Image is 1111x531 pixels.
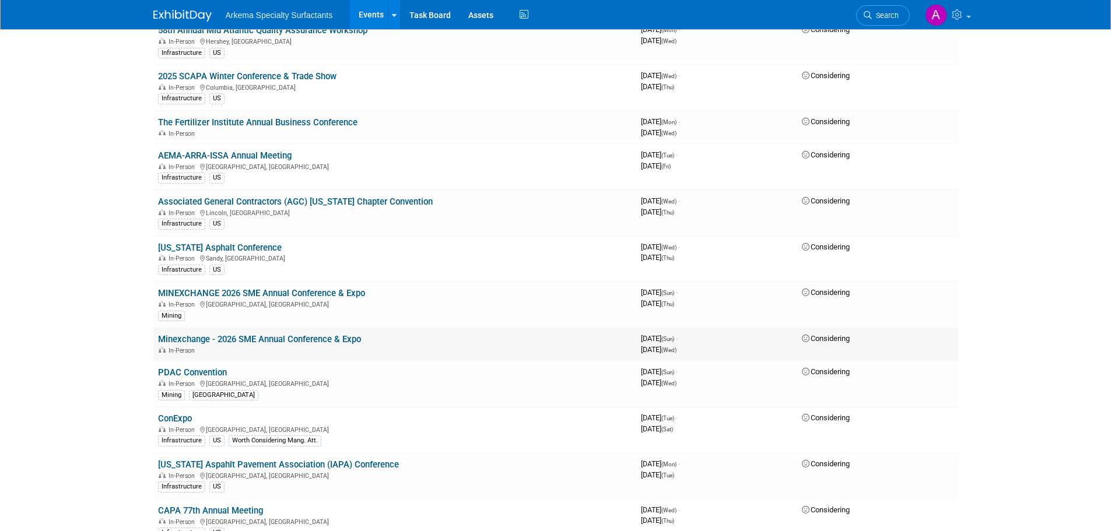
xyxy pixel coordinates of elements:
[661,73,677,79] span: (Wed)
[159,209,166,215] img: In-Person Event
[641,288,678,297] span: [DATE]
[641,299,674,308] span: [DATE]
[158,311,185,321] div: Mining
[802,505,850,514] span: Considering
[158,150,292,161] a: AEMA-ARRA-ISSA Annual Meeting
[159,380,166,386] img: In-Person Event
[641,36,677,45] span: [DATE]
[661,38,677,44] span: (Wed)
[169,380,198,388] span: In-Person
[678,71,680,80] span: -
[209,48,225,58] div: US
[661,336,674,342] span: (Sun)
[661,209,674,216] span: (Thu)
[159,472,166,478] img: In-Person Event
[209,481,225,492] div: US
[159,347,166,353] img: In-Person Event
[678,196,680,205] span: -
[661,415,674,421] span: (Tue)
[641,459,680,468] span: [DATE]
[641,367,678,376] span: [DATE]
[169,301,198,308] span: In-Person
[189,390,258,400] div: [GEOGRAPHIC_DATA]
[159,518,166,524] img: In-Person Event
[209,219,225,229] div: US
[158,82,632,92] div: Columbia, [GEOGRAPHIC_DATA]
[641,82,674,91] span: [DATE]
[802,334,850,343] span: Considering
[159,84,166,90] img: In-Person Event
[641,208,674,216] span: [DATE]
[159,38,166,44] img: In-Person Event
[802,242,850,251] span: Considering
[678,242,680,251] span: -
[158,424,632,434] div: [GEOGRAPHIC_DATA], [GEOGRAPHIC_DATA]
[641,196,680,205] span: [DATE]
[158,481,205,492] div: Infrastructure
[169,347,198,354] span: In-Person
[661,255,674,261] span: (Thu)
[209,265,225,275] div: US
[641,378,677,387] span: [DATE]
[158,470,632,480] div: [GEOGRAPHIC_DATA], [GEOGRAPHIC_DATA]
[661,518,674,524] span: (Thu)
[676,150,678,159] span: -
[158,36,632,45] div: Hershey, [GEOGRAPHIC_DATA]
[661,130,677,136] span: (Wed)
[661,472,674,479] span: (Tue)
[169,209,198,217] span: In-Person
[641,71,680,80] span: [DATE]
[661,152,674,159] span: (Tue)
[158,516,632,526] div: [GEOGRAPHIC_DATA], [GEOGRAPHIC_DATA]
[676,334,678,343] span: -
[158,367,227,378] a: PDAC Convention
[158,48,205,58] div: Infrastructure
[169,38,198,45] span: In-Person
[158,173,205,183] div: Infrastructure
[229,435,321,446] div: Worth Considering Mang. Att.
[641,117,680,126] span: [DATE]
[158,288,365,298] a: MINEXCHANGE 2026 SME Annual Conference & Expo
[661,347,677,353] span: (Wed)
[661,244,677,251] span: (Wed)
[661,461,677,467] span: (Mon)
[661,119,677,125] span: (Mon)
[661,84,674,90] span: (Thu)
[158,459,399,470] a: [US_STATE] Aspahlt Pavement Association (IAPA) Conference
[169,130,198,138] span: In-Person
[661,198,677,205] span: (Wed)
[661,380,677,386] span: (Wed)
[158,378,632,388] div: [GEOGRAPHIC_DATA], [GEOGRAPHIC_DATA]
[676,367,678,376] span: -
[872,11,899,20] span: Search
[802,117,850,126] span: Considering
[209,173,225,183] div: US
[802,150,850,159] span: Considering
[158,299,632,308] div: [GEOGRAPHIC_DATA], [GEOGRAPHIC_DATA]
[158,253,632,262] div: Sandy, [GEOGRAPHIC_DATA]
[153,10,212,22] img: ExhibitDay
[169,255,198,262] span: In-Person
[158,161,632,171] div: [GEOGRAPHIC_DATA], [GEOGRAPHIC_DATA]
[802,71,850,80] span: Considering
[641,424,673,433] span: [DATE]
[158,390,185,400] div: Mining
[661,163,671,170] span: (Fri)
[641,128,677,137] span: [DATE]
[661,27,677,33] span: (Mon)
[158,117,358,128] a: The Fertilizer Institute Annual Business Conference
[802,367,850,376] span: Considering
[159,163,166,169] img: In-Person Event
[169,426,198,434] span: In-Person
[802,459,850,468] span: Considering
[641,516,674,525] span: [DATE]
[209,93,225,104] div: US
[159,255,166,261] img: In-Person Event
[158,208,632,217] div: Lincoln, [GEOGRAPHIC_DATA]
[158,505,263,516] a: CAPA 77th Annual Meeting
[661,426,673,432] span: (Sat)
[169,163,198,171] span: In-Person
[226,10,333,20] span: Arkema Specialty Surfactants
[661,290,674,296] span: (Sun)
[661,507,677,514] span: (Wed)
